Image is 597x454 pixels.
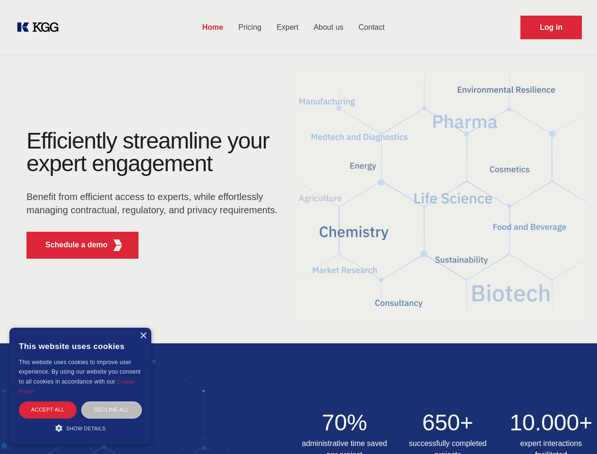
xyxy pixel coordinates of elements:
img: KGG Fifth Element RED [112,239,124,251]
a: Contact [351,15,392,40]
h2: 70% [299,411,391,434]
img: KGG Fifth Element RED [299,61,586,334]
h1: Efficiently streamline your expert engagement [26,130,284,175]
a: Expert [269,15,306,40]
a: KOL Knowledge Platform: Talk to Key External Experts (KEE) [15,20,66,35]
a: Cookie Policy [19,379,134,394]
div: Decline all [81,402,142,418]
iframe: Chat Widget [550,409,597,454]
p: Schedule a demo [45,239,108,251]
a: About us [306,15,351,40]
span: Show details [66,426,106,431]
a: Home [195,15,231,40]
h2: 650+ [402,411,494,434]
button: Schedule a demoKGG Fifth Element RED [26,232,138,259]
a: Request Demo [520,16,582,39]
span: This website uses cookies to improve user experience. By using our website you consent to all coo... [19,359,140,385]
div: This website uses cookies [19,335,142,358]
div: Close [139,332,147,340]
p: Benefit from efficient access to experts, while effortlessly managing contractual, regulatory, an... [26,190,284,217]
a: Pricing [231,15,269,40]
div: Accept all [19,402,77,418]
div: Show details [19,423,142,433]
